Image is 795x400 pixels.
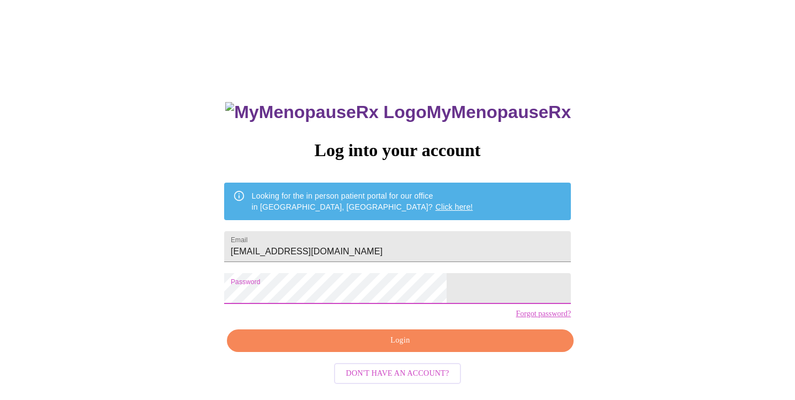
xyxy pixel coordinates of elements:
[225,102,426,122] img: MyMenopauseRx Logo
[331,367,464,377] a: Don't have an account?
[346,367,449,381] span: Don't have an account?
[334,363,462,385] button: Don't have an account?
[436,202,473,211] a: Click here!
[224,140,571,161] h3: Log into your account
[240,334,561,348] span: Login
[252,186,473,217] div: Looking for the in person patient portal for our office in [GEOGRAPHIC_DATA], [GEOGRAPHIC_DATA]?
[225,102,571,122] h3: MyMenopauseRx
[227,329,574,352] button: Login
[516,310,571,318] a: Forgot password?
